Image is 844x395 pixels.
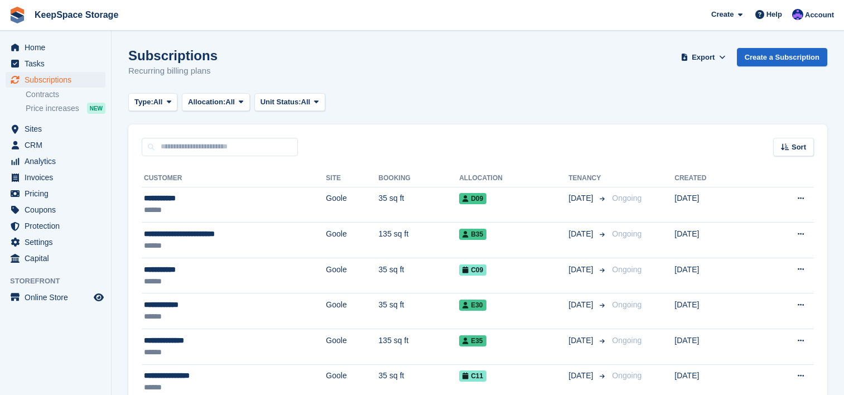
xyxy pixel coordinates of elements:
[87,103,105,114] div: NEW
[6,186,105,201] a: menu
[25,40,91,55] span: Home
[6,170,105,185] a: menu
[459,335,486,346] span: E35
[568,299,595,311] span: [DATE]
[10,276,111,287] span: Storefront
[379,258,460,293] td: 35 sq ft
[128,65,218,78] p: Recurring billing plans
[612,371,642,380] span: Ongoing
[6,234,105,250] a: menu
[459,170,568,187] th: Allocation
[25,186,91,201] span: Pricing
[568,335,595,346] span: [DATE]
[711,9,734,20] span: Create
[6,251,105,266] a: menu
[128,93,177,112] button: Type: All
[6,72,105,88] a: menu
[379,223,460,258] td: 135 sq ft
[26,89,105,100] a: Contracts
[568,170,607,187] th: Tenancy
[254,93,325,112] button: Unit Status: All
[326,258,378,293] td: Goole
[459,300,486,311] span: E30
[25,56,91,71] span: Tasks
[737,48,827,66] a: Create a Subscription
[25,72,91,88] span: Subscriptions
[568,370,595,382] span: [DATE]
[674,258,755,293] td: [DATE]
[6,202,105,218] a: menu
[25,170,91,185] span: Invoices
[225,97,235,108] span: All
[674,329,755,365] td: [DATE]
[6,290,105,305] a: menu
[188,97,225,108] span: Allocation:
[25,202,91,218] span: Coupons
[459,193,486,204] span: D09
[379,329,460,365] td: 135 sq ft
[6,56,105,71] a: menu
[26,103,79,114] span: Price increases
[25,234,91,250] span: Settings
[142,170,326,187] th: Customer
[674,293,755,329] td: [DATE]
[30,6,123,24] a: KeepSpace Storage
[459,264,486,276] span: C09
[679,48,728,66] button: Export
[25,218,91,234] span: Protection
[326,329,378,365] td: Goole
[9,7,26,23] img: stora-icon-8386f47178a22dfd0bd8f6a31ec36ba5ce8667c1dd55bd0f319d3a0aa187defe.svg
[612,229,642,238] span: Ongoing
[153,97,163,108] span: All
[568,228,595,240] span: [DATE]
[6,121,105,137] a: menu
[459,370,486,382] span: C11
[379,187,460,223] td: 35 sq ft
[26,102,105,114] a: Price increases NEW
[326,293,378,329] td: Goole
[692,52,715,63] span: Export
[25,137,91,153] span: CRM
[25,251,91,266] span: Capital
[612,194,642,203] span: Ongoing
[301,97,311,108] span: All
[766,9,782,20] span: Help
[25,121,91,137] span: Sites
[379,170,460,187] th: Booking
[261,97,301,108] span: Unit Status:
[612,336,642,345] span: Ongoing
[326,187,378,223] td: Goole
[134,97,153,108] span: Type:
[792,142,806,153] span: Sort
[326,223,378,258] td: Goole
[25,153,91,169] span: Analytics
[612,300,642,309] span: Ongoing
[6,218,105,234] a: menu
[805,9,834,21] span: Account
[182,93,250,112] button: Allocation: All
[674,223,755,258] td: [DATE]
[674,187,755,223] td: [DATE]
[379,293,460,329] td: 35 sq ft
[612,265,642,274] span: Ongoing
[568,192,595,204] span: [DATE]
[92,291,105,304] a: Preview store
[6,137,105,153] a: menu
[128,48,218,63] h1: Subscriptions
[326,170,378,187] th: Site
[6,153,105,169] a: menu
[6,40,105,55] a: menu
[459,229,486,240] span: B35
[568,264,595,276] span: [DATE]
[674,170,755,187] th: Created
[25,290,91,305] span: Online Store
[792,9,803,20] img: Chloe Clark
